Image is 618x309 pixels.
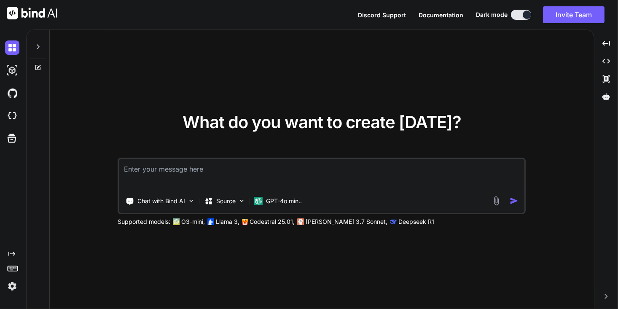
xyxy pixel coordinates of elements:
img: Pick Tools [188,197,195,204]
p: Chat with Bind AI [137,197,185,205]
img: attachment [492,196,501,206]
p: [PERSON_NAME] 3.7 Sonnet, [306,218,387,226]
img: claude [390,218,397,225]
span: What do you want to create [DATE]? [183,112,461,132]
img: Pick Models [238,197,245,204]
img: Bind AI [7,7,57,19]
img: icon [510,196,519,205]
button: Documentation [419,11,463,19]
img: GPT-4 [173,218,180,225]
button: Invite Team [543,6,605,23]
button: Discord Support [358,11,406,19]
p: GPT-4o min.. [266,197,302,205]
img: githubDark [5,86,19,100]
img: darkChat [5,40,19,55]
img: claude [297,218,304,225]
p: O3-mini, [181,218,205,226]
span: Dark mode [476,11,508,19]
img: GPT-4o mini [254,197,263,205]
img: darkAi-studio [5,63,19,78]
img: settings [5,279,19,293]
p: Llama 3, [216,218,239,226]
p: Deepseek R1 [398,218,434,226]
p: Source [216,197,236,205]
img: cloudideIcon [5,109,19,123]
img: Mistral-AI [242,219,248,225]
p: Codestral 25.01, [250,218,295,226]
img: Llama2 [207,218,214,225]
p: Supported models: [118,218,170,226]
